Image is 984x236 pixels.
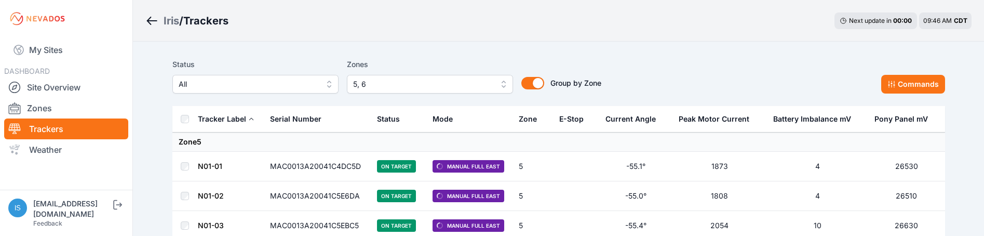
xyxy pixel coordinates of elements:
[172,58,339,71] label: Status
[353,78,492,90] span: 5, 6
[433,114,453,124] div: Mode
[264,152,371,181] td: MAC0013A20041C4DC5D
[868,152,945,181] td: 26530
[849,17,892,24] span: Next update in
[672,152,766,181] td: 1873
[773,114,851,124] div: Battery Imbalance mV
[874,107,936,132] button: Pony Panel mV
[923,17,952,24] span: 09:46 AM
[433,107,461,132] button: Mode
[164,14,179,28] a: Iris
[8,199,27,217] img: iswagart@prim.com
[599,181,672,211] td: -55.0°
[377,219,416,232] span: On Target
[179,14,183,28] span: /
[198,107,254,132] button: Tracker Label
[433,160,504,173] span: Manual Full East
[679,107,758,132] button: Peak Motor Current
[559,107,592,132] button: E-Stop
[270,114,321,124] div: Serial Number
[377,107,408,132] button: Status
[433,190,504,202] span: Manual Full East
[4,77,128,98] a: Site Overview
[881,75,945,94] button: Commands
[145,7,228,34] nav: Breadcrumb
[513,152,552,181] td: 5
[183,14,228,28] h3: Trackers
[347,75,513,94] button: 5, 6
[599,152,672,181] td: -55.1°
[519,114,537,124] div: Zone
[4,37,128,62] a: My Sites
[605,107,664,132] button: Current Angle
[198,221,224,230] a: N01-03
[33,199,111,219] div: [EMAIL_ADDRESS][DOMAIN_NAME]
[172,75,339,94] button: All
[550,78,601,87] span: Group by Zone
[954,17,967,24] span: CDT
[4,98,128,119] a: Zones
[868,181,945,211] td: 26510
[4,139,128,160] a: Weather
[377,160,416,173] span: On Target
[519,107,545,132] button: Zone
[672,181,766,211] td: 1808
[179,78,318,90] span: All
[198,162,222,171] a: N01-01
[513,181,552,211] td: 5
[773,107,859,132] button: Battery Imbalance mV
[559,114,584,124] div: E-Stop
[377,190,416,202] span: On Target
[679,114,749,124] div: Peak Motor Current
[8,10,66,27] img: Nevados
[264,181,371,211] td: MAC0013A20041C5E6DA
[874,114,928,124] div: Pony Panel mV
[433,219,504,232] span: Manual Full East
[198,114,246,124] div: Tracker Label
[347,58,513,71] label: Zones
[605,114,656,124] div: Current Angle
[172,133,945,152] td: Zone 5
[377,114,400,124] div: Status
[4,67,50,75] span: DASHBOARD
[33,219,62,227] a: Feedback
[893,17,912,25] div: 00 : 00
[198,191,224,200] a: N01-02
[767,181,869,211] td: 4
[767,152,869,181] td: 4
[4,119,128,139] a: Trackers
[270,107,330,132] button: Serial Number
